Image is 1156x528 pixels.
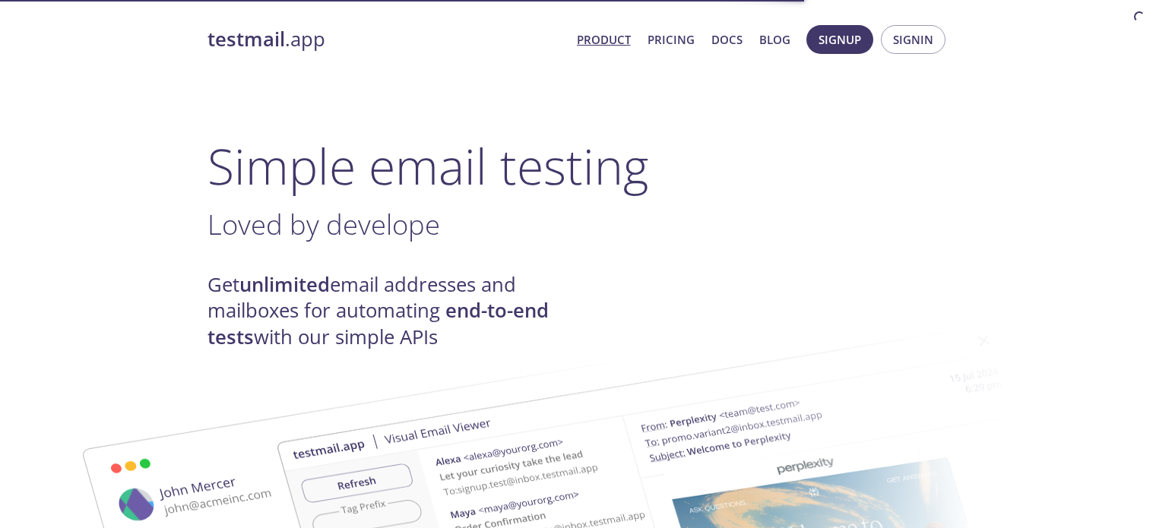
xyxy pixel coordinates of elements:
a: Pricing [648,30,695,49]
strong: end-to-end tests [207,297,549,349]
strong: testmail [207,26,285,52]
span: Signup [819,30,861,49]
a: Product [577,30,631,49]
a: Docs [711,30,743,49]
span: Loved by develope [207,205,440,243]
a: Blog [759,30,790,49]
button: Signup [806,25,873,54]
button: Signin [881,25,945,54]
h1: Simple email testing [207,137,949,195]
span: Signin [893,30,933,49]
h4: Get email addresses and mailboxes for automating with our simple APIs [207,272,578,350]
a: testmail.app [207,27,565,52]
strong: unlimited [239,271,330,298]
